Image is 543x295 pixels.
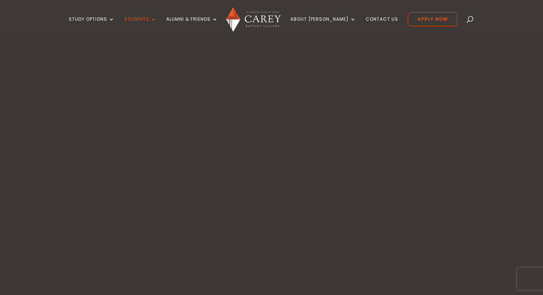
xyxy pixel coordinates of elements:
[166,17,218,34] a: Alumni & Friends
[226,7,280,32] img: Carey Baptist College
[366,17,398,34] a: Contact Us
[69,17,115,34] a: Study Options
[124,17,157,34] a: Students
[408,12,457,26] a: Apply Now
[290,17,356,34] a: About [PERSON_NAME]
